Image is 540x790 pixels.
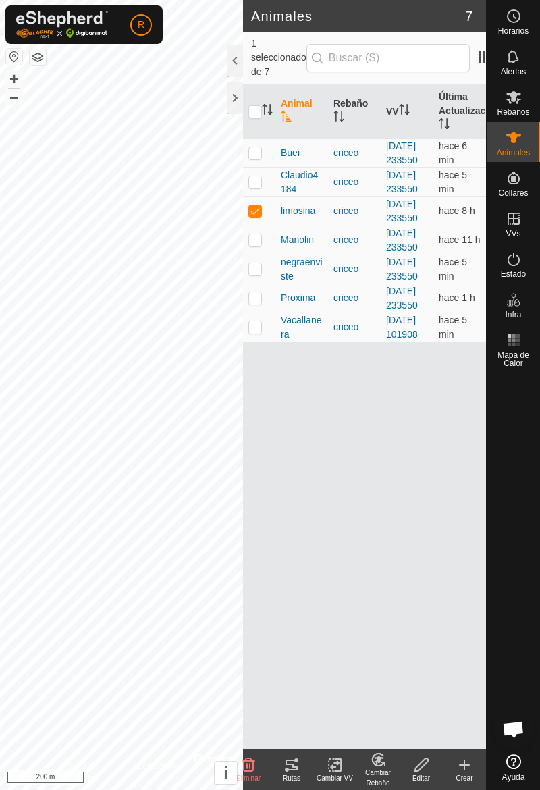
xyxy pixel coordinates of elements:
p-sorticon: Activar para ordenar [333,113,344,124]
span: 23 sept 2025, 8:31 [439,315,467,340]
th: VV [381,84,433,139]
a: [DATE] 233550 [386,286,418,311]
span: Horarios [498,27,529,35]
div: Cambiar Rebaño [356,768,400,788]
span: 23 sept 2025, 0:31 [439,205,475,216]
p-sorticon: Activar para ordenar [439,120,450,131]
button: + [6,71,22,87]
div: criceo [333,262,375,276]
span: Claudio4184 [281,168,323,196]
span: 1 seleccionado de 7 [251,36,306,79]
a: [DATE] 233550 [386,199,418,223]
div: criceo [333,233,375,247]
div: criceo [333,175,375,189]
input: Buscar (S) [306,44,470,72]
th: Rebaño [328,84,381,139]
a: [DATE] 233550 [386,169,418,194]
span: Manolin [281,233,314,247]
img: Logo Gallagher [16,11,108,38]
span: Eliminar [236,774,261,782]
th: Animal [275,84,328,139]
span: Ayuda [502,773,525,781]
div: criceo [333,146,375,160]
a: [DATE] 101908 [386,315,418,340]
span: negraenviste [281,255,323,284]
a: Ayuda [487,749,540,787]
span: Mapa de Calor [490,351,537,367]
span: Collares [498,189,528,197]
a: [DATE] 233550 [386,140,418,165]
div: criceo [333,291,375,305]
div: criceo [333,204,375,218]
span: Vacallanera [281,313,323,342]
span: VVs [506,230,520,238]
span: Animales [497,149,530,157]
th: Última Actualización [433,84,486,139]
span: 23 sept 2025, 8:31 [439,140,467,165]
button: Restablecer Mapa [6,49,22,65]
a: Contáctenos [137,760,182,785]
button: Capas del Mapa [30,49,46,65]
span: Estado [501,270,526,278]
span: R [138,18,144,32]
a: [DATE] 233550 [386,257,418,282]
button: – [6,88,22,105]
h2: Animales [251,8,465,24]
span: i [223,764,228,782]
p-sorticon: Activar para ordenar [399,106,410,117]
div: criceo [333,320,375,334]
span: Rebaños [497,108,529,116]
span: 23 sept 2025, 7:01 [439,292,475,303]
span: Buei [281,146,300,160]
div: Chat abierto [493,709,534,749]
div: Editar [400,773,443,783]
span: limosina [281,204,315,218]
div: Crear [443,773,486,783]
span: 23 sept 2025, 8:31 [439,169,467,194]
span: Infra [505,311,521,319]
span: 7 [465,6,473,26]
button: i [215,762,237,784]
a: [DATE] 233550 [386,228,418,253]
a: Política de Privacidad [61,760,121,785]
p-sorticon: Activar para ordenar [281,113,292,124]
span: 23 sept 2025, 8:31 [439,257,467,282]
span: Alertas [501,68,526,76]
div: Cambiar VV [313,773,356,783]
p-sorticon: Activar para ordenar [262,106,273,117]
span: 22 sept 2025, 21:16 [439,234,481,245]
div: Rutas [270,773,313,783]
span: Proxima [281,291,315,305]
